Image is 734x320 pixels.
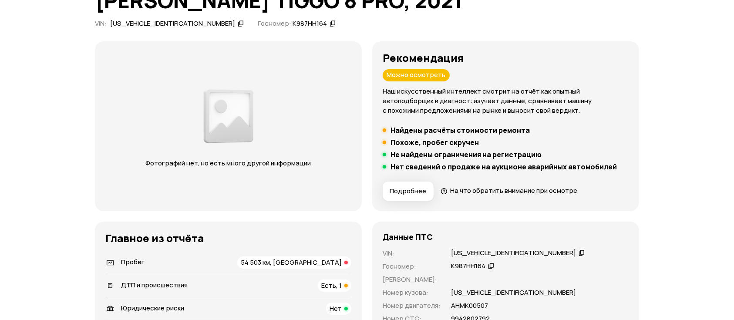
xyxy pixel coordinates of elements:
span: VIN : [95,19,107,28]
img: 131a59a89584769d.png [201,84,256,148]
span: ДТП и происшествия [121,280,188,290]
h5: Похоже, пробег скручен [391,138,479,147]
h4: Данные ПТС [383,232,433,242]
span: Подробнее [390,187,426,195]
button: Подробнее [383,182,434,201]
h3: Рекомендация [383,52,629,64]
div: К987НН164 [293,19,327,28]
p: Фотографий нет, но есть много другой информации [137,158,320,168]
p: [US_VEHICLE_IDENTIFICATION_NUMBER] [451,288,576,297]
p: Номер кузова : [383,288,441,297]
p: VIN : [383,249,441,258]
p: [PERSON_NAME] : [383,275,441,284]
p: Госномер : [383,262,441,271]
div: Можно осмотреть [383,69,450,81]
div: [US_VEHICLE_IDENTIFICATION_NUMBER] [110,19,235,28]
div: К987НН164 [451,262,485,271]
h5: Не найдены ограничения на регистрацию [391,150,542,159]
span: 54 503 км, [GEOGRAPHIC_DATA] [241,258,342,267]
p: Наш искусственный интеллект смотрит на отчёт как опытный автоподборщик и диагност: изучает данные... [383,87,629,115]
a: На что обратить внимание при осмотре [441,186,577,195]
h3: Главное из отчёта [105,232,351,244]
h5: Нет сведений о продаже на аукционе аварийных автомобилей [391,162,617,171]
p: Номер двигателя : [383,301,441,310]
span: Юридические риски [121,303,184,313]
span: Пробег [121,257,145,266]
span: Нет [330,304,342,313]
p: AHMK00507 [451,301,488,310]
span: Госномер: [258,19,291,28]
span: На что обратить внимание при осмотре [450,186,577,195]
h5: Найдены расчёты стоимости ремонта [391,126,530,135]
span: Есть, 1 [321,281,342,290]
div: [US_VEHICLE_IDENTIFICATION_NUMBER] [451,249,576,258]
